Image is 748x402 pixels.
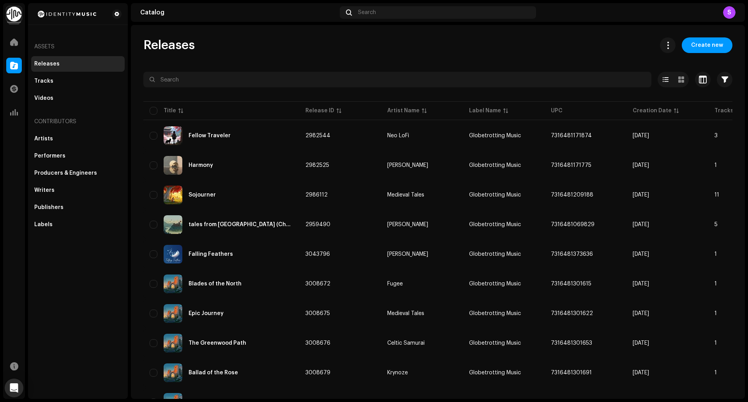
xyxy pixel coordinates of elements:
[387,251,457,257] span: Simone Moretti
[387,163,428,168] div: [PERSON_NAME]
[164,334,182,352] img: 2fd41483-f15a-4163-83b4-ea51d4802ab7
[469,192,521,198] span: Globetrotting Music
[34,170,97,176] div: Producers & Engineers
[633,340,649,346] span: Sep 17, 2025
[469,281,521,287] span: Globetrotting Music
[551,311,593,316] span: 7316481301622
[551,281,591,287] span: 7316481301615
[34,61,60,67] div: Releases
[305,163,329,168] span: 2982525
[164,274,182,293] img: c51ca500-8614-4bba-b3cc-a8ee49f2a185
[31,182,125,198] re-m-nav-item: Writers
[469,133,521,138] span: Globetrotting Music
[387,311,457,316] span: Medieval Tales
[551,370,592,375] span: 7316481301691
[633,133,649,138] span: Aug 19, 2025
[140,9,337,16] div: Catalog
[164,156,182,175] img: 8771f0ec-3d02-4e09-99d1-deffb363b4af
[189,281,242,287] div: Blades of the North
[633,251,649,257] span: Oct 3, 2025
[633,281,649,287] span: Sep 17, 2025
[305,311,330,316] span: 3008675
[34,221,53,228] div: Labels
[189,133,231,138] div: Fellow Traveler
[143,72,651,87] input: Search
[387,251,428,257] div: [PERSON_NAME]
[387,340,457,346] span: Celtic Samurai
[633,222,649,227] span: Jul 25, 2025
[31,112,125,131] re-a-nav-header: Contributors
[31,165,125,181] re-m-nav-item: Producers & Engineers
[164,126,182,145] img: 0bb15aa5-9502-4d99-9e4b-93db6eb848d3
[387,133,457,138] span: Neo LoFi
[387,281,403,287] div: Fugee
[305,281,330,287] span: 3008672
[551,340,592,346] span: 7316481301653
[164,245,182,264] img: 384b0aa8-945f-4504-b890-d35688180378
[189,311,224,316] div: Epic Journey
[633,107,672,115] div: Creation Date
[387,370,408,375] div: Krynoze
[469,107,501,115] div: Label Name
[633,311,649,316] span: Sep 17, 2025
[305,133,330,138] span: 2982544
[34,204,64,211] div: Publishers
[34,78,53,84] div: Tracks
[387,107,420,115] div: Artist Name
[164,107,176,115] div: Title
[469,251,521,257] span: Globetrotting Music
[31,131,125,147] re-m-nav-item: Artists
[189,192,216,198] div: Sojourner
[31,90,125,106] re-m-nav-item: Videos
[633,192,649,198] span: Aug 22, 2025
[305,107,334,115] div: Release ID
[164,215,182,234] img: 7aded733-2c9a-4527-ab9a-75b4407de460
[682,37,732,53] button: Create new
[31,148,125,164] re-m-nav-item: Performers
[305,340,330,346] span: 3008676
[387,192,424,198] div: Medieval Tales
[189,163,213,168] div: Harmony
[633,370,649,375] span: Sep 17, 2025
[34,136,53,142] div: Artists
[305,222,330,227] span: 2959490
[387,370,457,375] span: Krynoze
[551,163,591,168] span: 7316481171775
[691,37,723,53] span: Create new
[387,133,409,138] div: Neo LoFi
[5,379,23,397] div: Open Intercom Messenger
[633,163,649,168] span: Aug 19, 2025
[164,186,182,204] img: bc914c59-7268-4c76-9696-442d72f1458b
[305,251,330,257] span: 3043796
[305,370,330,375] span: 3008679
[31,217,125,232] re-m-nav-item: Labels
[469,311,521,316] span: Globetrotting Music
[387,311,424,316] div: Medieval Tales
[143,37,195,53] span: Releases
[469,163,521,168] span: Globetrotting Music
[34,95,53,101] div: Videos
[387,340,425,346] div: Celtic Samurai
[469,222,521,227] span: Globetrotting Music
[551,192,593,198] span: 7316481209188
[387,222,428,227] div: [PERSON_NAME]
[358,9,376,16] span: Search
[31,56,125,72] re-m-nav-item: Releases
[189,222,293,227] div: tales from fortrose (Chapter II)
[469,370,521,375] span: Globetrotting Music
[31,37,125,56] re-a-nav-header: Assets
[387,281,457,287] span: Fugee
[6,6,22,22] img: 0f74c21f-6d1c-4dbc-9196-dbddad53419e
[189,340,246,346] div: The Greenwood Path
[164,304,182,323] img: 67855e51-e9fb-4b62-87c6-06e5bade0fbe
[551,222,595,227] span: 7316481069829
[31,200,125,215] re-m-nav-item: Publishers
[34,153,65,159] div: Performers
[34,9,100,19] img: 2d8271db-5505-4223-b535-acbbe3973654
[164,363,182,382] img: 61be615c-5c33-4967-8799-5a9858c12b15
[387,192,457,198] span: Medieval Tales
[305,192,328,198] span: 2986112
[551,133,592,138] span: 7316481171874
